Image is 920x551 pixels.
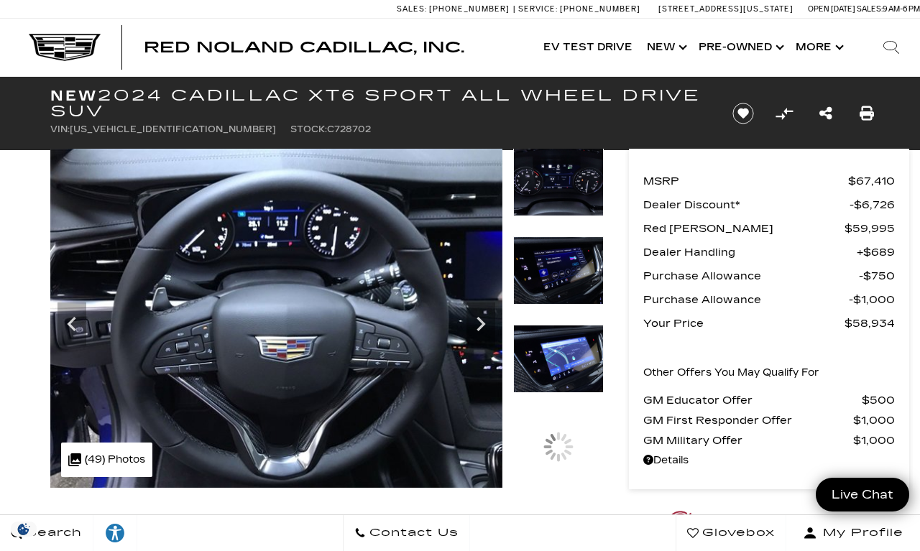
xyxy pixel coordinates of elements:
a: Purchase Allowance $1,000 [643,290,895,310]
span: Contact Us [366,523,459,543]
span: Open [DATE] [808,4,855,14]
a: Live Chat [816,478,909,511]
span: C728702 [327,124,371,134]
a: [STREET_ADDRESS][US_STATE] [658,4,793,14]
img: New 2024 Opulent Blue Metallic Cadillac Sport image 19 [50,149,502,488]
a: EV Test Drive [536,19,640,76]
span: $1,000 [853,430,895,450]
span: Sales: [857,4,883,14]
span: Dealer Handling [643,242,857,262]
a: MSRP $67,410 [643,171,895,191]
h1: 2024 Cadillac XT6 Sport All Wheel Drive SUV [50,88,708,119]
a: Dealer Discount* $6,726 [643,195,895,215]
span: Search [22,523,82,543]
a: Pre-Owned [691,19,788,76]
button: Open user profile menu [786,515,920,551]
span: Live Chat [824,486,901,503]
span: [PHONE_NUMBER] [429,4,510,14]
button: Compare Vehicle [773,103,795,124]
img: Opt-Out Icon [7,522,40,537]
span: Red [PERSON_NAME] [643,218,845,239]
span: MSRP [643,171,848,191]
span: Service: [518,4,558,14]
span: Red Noland Cadillac, Inc. [144,39,464,56]
span: GM First Responder Offer [643,410,853,430]
p: Other Offers You May Qualify For [643,363,819,383]
section: Click to Open Cookie Consent Modal [7,522,40,537]
button: Save vehicle [727,102,759,125]
span: $689 [857,242,895,262]
img: New 2024 Opulent Blue Metallic Cadillac Sport image 21 [513,236,604,305]
a: GM Educator Offer $500 [643,390,895,410]
strong: New [50,87,98,104]
div: Search [862,19,920,76]
a: Contact Us [343,515,470,551]
a: Red Noland Cadillac, Inc. [144,40,464,55]
span: VIN: [50,124,70,134]
span: [PHONE_NUMBER] [560,4,640,14]
span: $750 [859,266,895,286]
span: $1,000 [849,290,895,310]
a: Share this New 2024 Cadillac XT6 Sport All Wheel Drive SUV [819,103,832,124]
a: Dealer Handling $689 [643,242,895,262]
a: Print this New 2024 Cadillac XT6 Sport All Wheel Drive SUV [860,103,874,124]
span: Sales: [397,4,427,14]
a: Explore your accessibility options [93,515,137,551]
a: Service: [PHONE_NUMBER] [513,5,644,13]
div: (49) Photos [61,443,152,477]
a: GM First Responder Offer $1,000 [643,410,895,430]
img: New 2024 Opulent Blue Metallic Cadillac Sport image 20 [513,148,604,216]
button: More [788,19,848,76]
span: GM Educator Offer [643,390,862,410]
a: Sales: [PHONE_NUMBER] [397,5,513,13]
span: My Profile [817,523,903,543]
a: Purchase Allowance $750 [643,266,895,286]
span: 9 AM-6 PM [883,4,920,14]
div: Previous [57,302,86,346]
span: Glovebox [699,523,775,543]
a: Your Price $58,934 [643,313,895,333]
a: Glovebox [676,515,786,551]
span: $67,410 [848,171,895,191]
span: Stock: [290,124,327,134]
span: Purchase Allowance [643,266,859,286]
span: $6,726 [850,195,895,215]
span: $59,995 [845,218,895,239]
span: $58,934 [845,313,895,333]
span: Your Price [643,313,845,333]
div: Next [466,302,495,346]
a: Red [PERSON_NAME] $59,995 [643,218,895,239]
span: Purchase Allowance [643,290,849,310]
a: Details [643,450,895,471]
span: $1,000 [853,410,895,430]
img: New 2024 Opulent Blue Metallic Cadillac Sport image 22 [513,325,604,393]
span: [US_VEHICLE_IDENTIFICATION_NUMBER] [70,124,276,134]
a: New [640,19,691,76]
div: Explore your accessibility options [93,522,137,544]
img: Cadillac Dark Logo with Cadillac White Text [29,34,101,61]
span: GM Military Offer [643,430,853,450]
span: Dealer Discount* [643,195,850,215]
span: $500 [862,390,895,410]
a: GM Military Offer $1,000 [643,430,895,450]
